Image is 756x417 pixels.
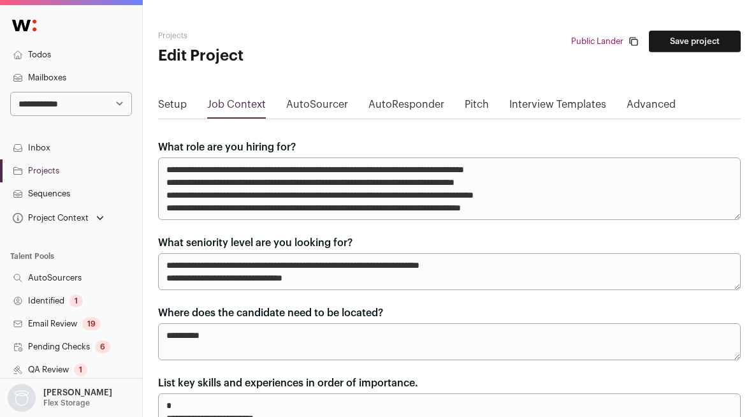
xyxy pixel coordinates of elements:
[286,97,348,117] a: AutoSourcer
[43,398,90,408] p: Flex Storage
[8,384,36,412] img: nopic.png
[368,97,444,117] a: AutoResponder
[74,363,87,376] div: 1
[43,388,112,398] p: [PERSON_NAME]
[649,31,741,52] button: Save project
[158,140,296,155] label: What role are you hiring for?
[10,209,106,227] button: Open dropdown
[158,376,418,391] label: List key skills and experiences in order of importance.
[158,305,383,321] label: Where does the candidate need to be located?
[158,46,353,66] h1: Edit Project
[627,97,676,117] a: Advanced
[5,384,115,412] button: Open dropdown
[95,340,110,353] div: 6
[10,213,89,223] div: Project Context
[82,318,101,330] div: 19
[509,97,606,117] a: Interview Templates
[158,97,187,117] a: Setup
[158,235,353,251] label: What seniority level are you looking for?
[158,31,353,41] h2: Projects
[465,97,489,117] a: Pitch
[207,97,266,117] a: Job Context
[571,36,623,47] a: Public Lander
[5,13,43,38] img: Wellfound
[69,295,83,307] div: 1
